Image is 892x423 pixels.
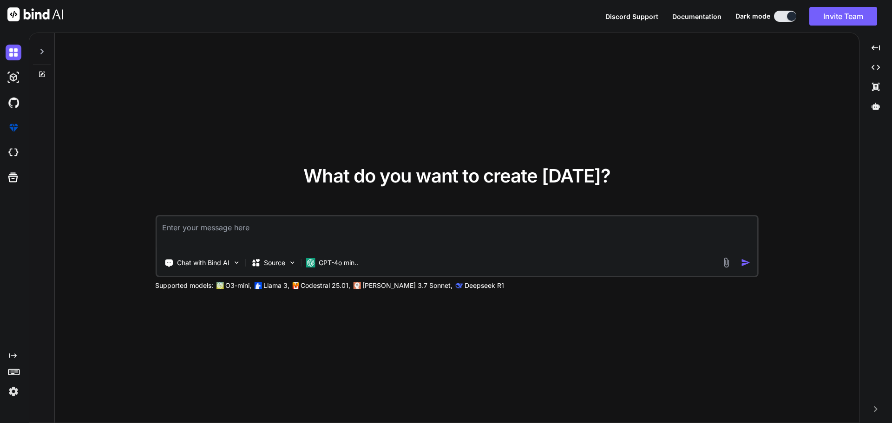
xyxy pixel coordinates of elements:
[216,282,223,289] img: GPT-4
[177,258,230,267] p: Chat with Bind AI
[6,70,21,85] img: darkAi-studio
[809,7,877,26] button: Invite Team
[465,281,504,290] p: Deepseek R1
[605,12,658,21] button: Discord Support
[301,281,350,290] p: Codestral 25.01,
[155,281,213,290] p: Supported models:
[353,282,361,289] img: claude
[672,13,721,20] span: Documentation
[6,120,21,136] img: premium
[6,95,21,111] img: githubDark
[7,7,63,21] img: Bind AI
[264,258,285,267] p: Source
[303,164,610,187] span: What do you want to create [DATE]?
[254,282,262,289] img: Llama2
[232,259,240,267] img: Pick Tools
[741,258,751,267] img: icon
[6,145,21,161] img: cloudideIcon
[292,282,299,289] img: Mistral-AI
[306,258,315,267] img: GPT-4o mini
[6,384,21,399] img: settings
[225,281,251,290] p: O3-mini,
[362,281,453,290] p: [PERSON_NAME] 3.7 Sonnet,
[263,281,289,290] p: Llama 3,
[288,259,296,267] img: Pick Models
[672,12,721,21] button: Documentation
[6,45,21,60] img: darkChat
[455,282,463,289] img: claude
[319,258,358,267] p: GPT-4o min..
[735,12,770,21] span: Dark mode
[605,13,658,20] span: Discord Support
[721,257,732,268] img: attachment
